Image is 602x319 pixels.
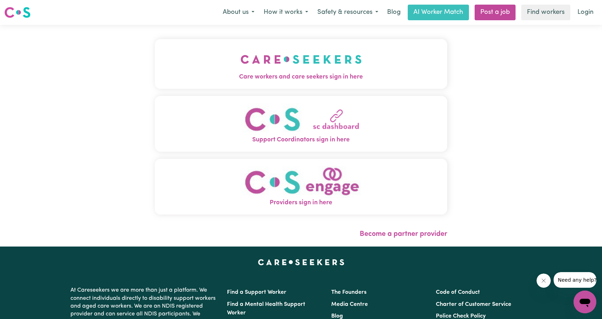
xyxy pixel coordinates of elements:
[436,290,480,295] a: Code of Conduct
[155,96,447,152] button: Support Coordinators sign in here
[4,6,31,19] img: Careseekers logo
[573,5,598,20] a: Login
[155,39,447,89] button: Care workers and care seekers sign in here
[436,313,486,319] a: Police Check Policy
[313,5,383,20] button: Safety & resources
[554,272,596,288] iframe: Message from company
[408,5,469,20] a: AI Worker Match
[331,302,368,307] a: Media Centre
[4,4,31,21] a: Careseekers logo
[331,290,366,295] a: The Founders
[360,231,447,238] a: Become a partner provider
[331,313,343,319] a: Blog
[155,198,447,207] span: Providers sign in here
[436,302,511,307] a: Charter of Customer Service
[155,159,447,215] button: Providers sign in here
[258,259,344,265] a: Careseekers home page
[155,135,447,145] span: Support Coordinators sign in here
[383,5,405,20] a: Blog
[227,290,286,295] a: Find a Support Worker
[537,274,551,288] iframe: Close message
[574,291,596,313] iframe: Button to launch messaging window
[475,5,516,20] a: Post a job
[155,72,447,82] span: Care workers and care seekers sign in here
[218,5,259,20] button: About us
[521,5,570,20] a: Find workers
[259,5,313,20] button: How it works
[4,5,43,11] span: Need any help?
[227,302,305,316] a: Find a Mental Health Support Worker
